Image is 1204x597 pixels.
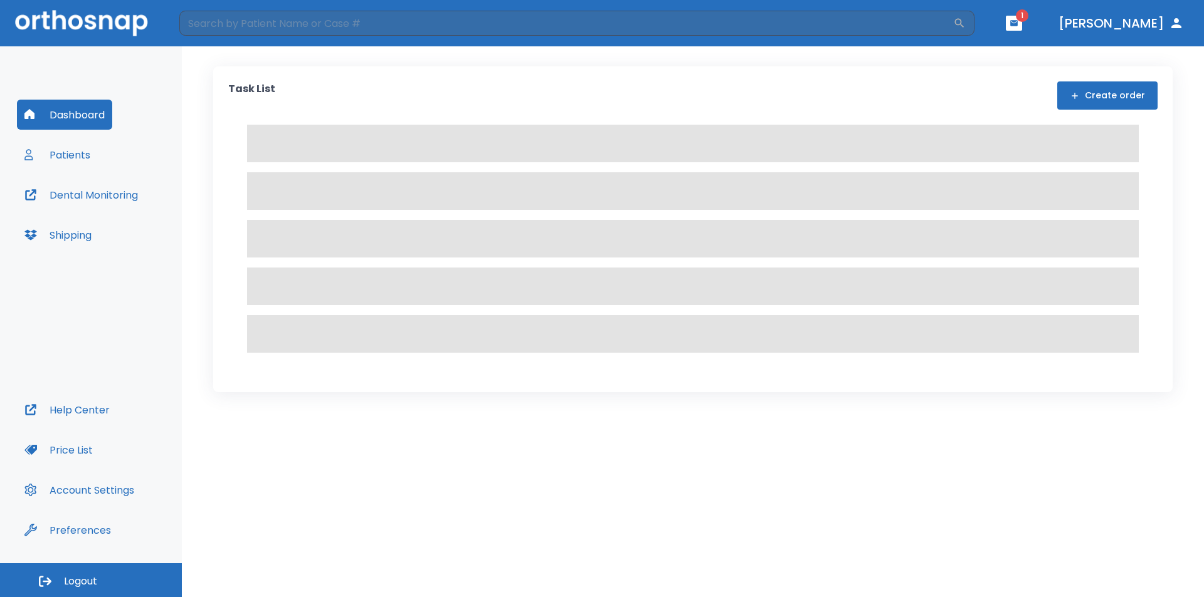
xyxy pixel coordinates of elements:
[17,100,112,130] button: Dashboard
[1016,9,1028,22] span: 1
[17,395,117,425] button: Help Center
[17,435,100,465] button: Price List
[1057,81,1158,110] button: Create order
[17,220,99,250] button: Shipping
[1053,12,1189,34] button: [PERSON_NAME]
[228,81,275,110] p: Task List
[17,515,119,545] button: Preferences
[17,475,142,505] button: Account Settings
[15,10,148,36] img: Orthosnap
[17,180,145,210] button: Dental Monitoring
[64,574,97,588] span: Logout
[17,140,98,170] button: Patients
[179,11,953,36] input: Search by Patient Name or Case #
